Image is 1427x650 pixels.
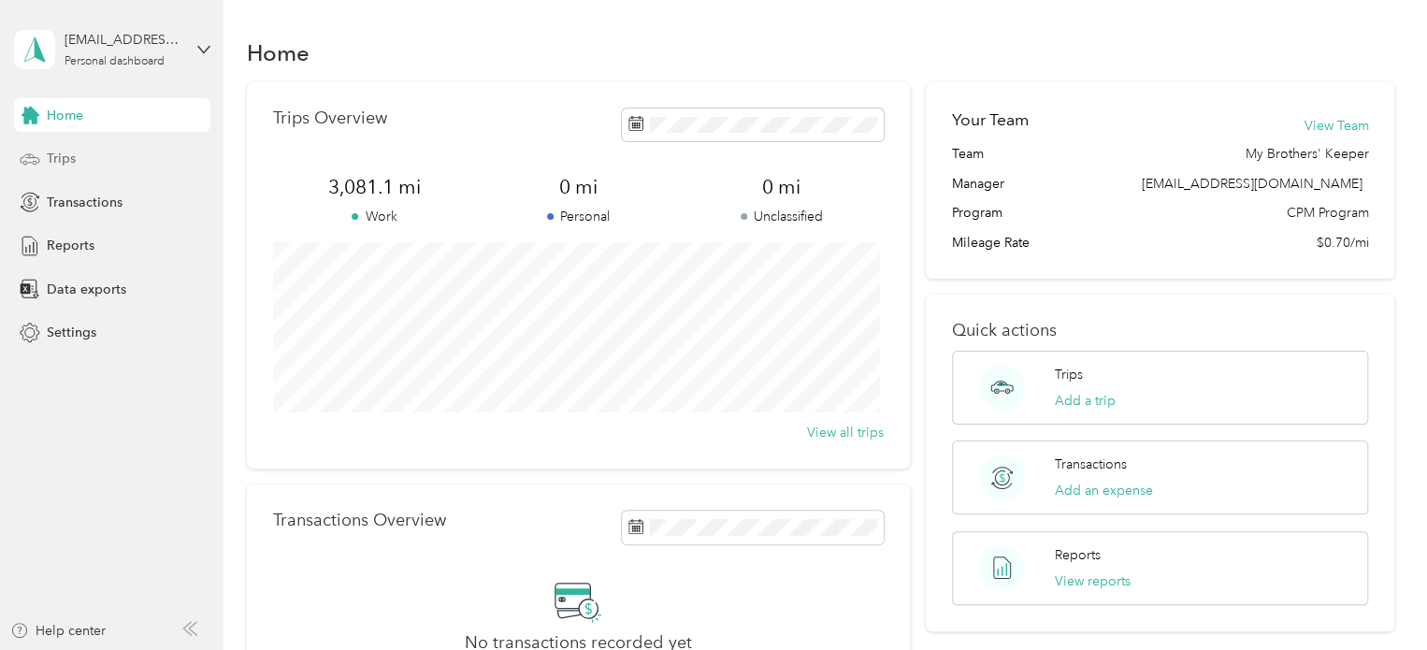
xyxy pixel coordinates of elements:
[1055,481,1153,500] button: Add an expense
[952,203,1002,223] span: Program
[10,621,106,641] button: Help center
[47,193,123,212] span: Transactions
[65,56,165,67] div: Personal dashboard
[47,323,96,342] span: Settings
[1055,571,1131,591] button: View reports
[952,321,1368,340] p: Quick actions
[1322,545,1427,650] iframe: Everlance-gr Chat Button Frame
[1245,144,1368,164] span: My Brothers' Keeper
[952,144,984,164] span: Team
[952,108,1029,132] h2: Your Team
[1055,455,1127,474] p: Transactions
[476,174,680,200] span: 0 mi
[1141,176,1362,192] span: [EMAIL_ADDRESS][DOMAIN_NAME]
[1055,365,1083,384] p: Trips
[952,233,1030,253] span: Mileage Rate
[807,423,884,442] button: View all trips
[1055,391,1116,411] button: Add a trip
[952,174,1004,194] span: Manager
[273,511,446,530] p: Transactions Overview
[1316,233,1368,253] span: $0.70/mi
[680,174,884,200] span: 0 mi
[1286,203,1368,223] span: CPM Program
[273,207,477,226] p: Work
[247,43,310,63] h1: Home
[47,280,126,299] span: Data exports
[47,149,76,168] span: Trips
[273,108,387,128] p: Trips Overview
[273,174,477,200] span: 3,081.1 mi
[1055,545,1101,565] p: Reports
[65,30,181,50] div: [EMAIL_ADDRESS][DOMAIN_NAME]
[47,106,83,125] span: Home
[1304,116,1368,136] button: View Team
[476,207,680,226] p: Personal
[680,207,884,226] p: Unclassified
[47,236,94,255] span: Reports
